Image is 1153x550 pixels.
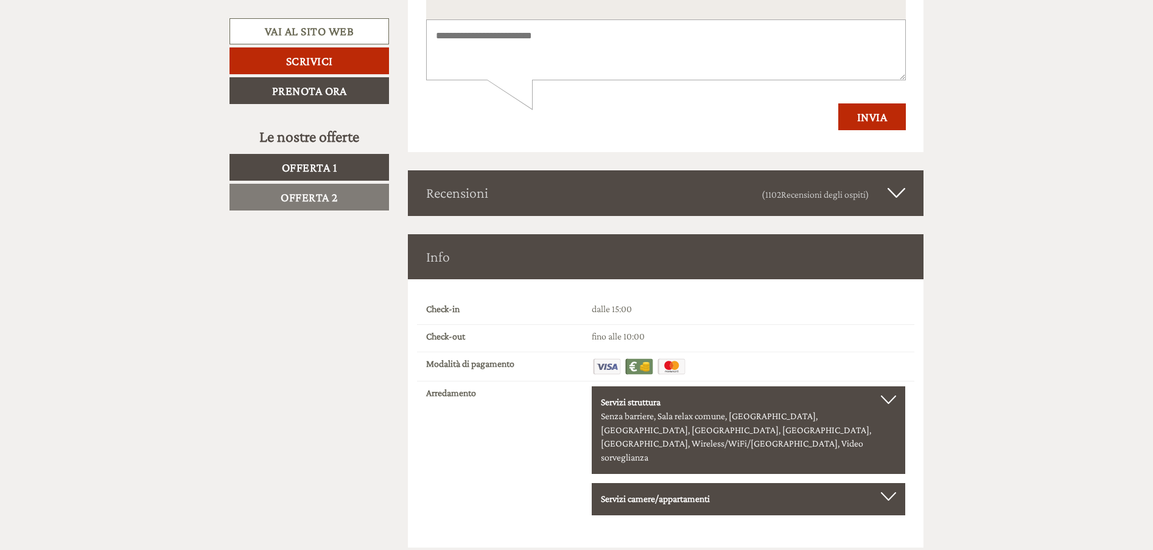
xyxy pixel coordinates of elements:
[592,357,622,376] img: Visa
[426,357,514,371] label: Modalità di pagamento
[762,189,869,200] small: (1102 )
[426,302,460,316] label: Check-in
[601,493,710,504] b: Servizi camere/appartamenti
[601,397,661,407] b: Servizi struttura
[230,18,389,44] a: Vai al sito web
[412,315,480,342] button: Invia
[583,302,914,316] div: dalle 15:00
[601,409,896,465] div: Senza barriere, Sala relax comune, [GEOGRAPHIC_DATA], [GEOGRAPHIC_DATA], [GEOGRAPHIC_DATA], [GEOG...
[282,161,337,174] span: Offerta 1
[217,9,264,30] div: lunedì
[9,33,168,70] div: Buon giorno, come possiamo aiutarla?
[408,170,924,215] div: Recensioni
[656,357,687,376] img: Maestro
[426,386,476,400] label: Arredamento
[230,77,389,104] a: Prenota ora
[230,125,389,148] div: Le nostre offerte
[583,330,914,344] div: fino alle 10:00
[624,357,654,376] img: Contanti
[18,59,162,68] small: 14:48
[408,234,924,279] div: Info
[426,330,465,344] label: Check-out
[281,190,338,204] span: Offerta 2
[230,47,389,74] a: Scrivici
[781,189,866,200] span: Recensioni degli ospiti
[18,35,162,45] div: Zin Senfter Residence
